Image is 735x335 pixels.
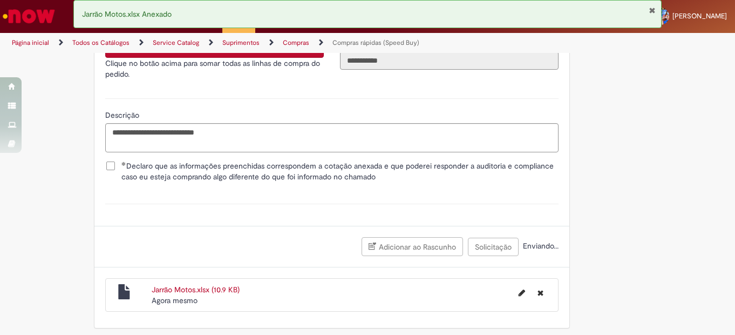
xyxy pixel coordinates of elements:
span: Agora mesmo [152,296,198,305]
span: Jarrão Motos.xlsx Anexado [82,9,172,19]
span: Enviando... [521,241,559,251]
span: Obrigatório Preenchido [121,162,126,166]
input: Valor Total (REAL) [340,51,559,70]
a: Service Catalog [153,38,199,47]
button: Editar nome de arquivo Jarrão Motos.xlsx [512,284,532,301]
button: Excluir Jarrão Motos.xlsx [531,284,550,301]
a: Compras rápidas (Speed Buy) [332,38,419,47]
span: [PERSON_NAME] [672,11,727,21]
a: Página inicial [12,38,49,47]
img: ServiceNow [1,5,57,27]
time: 29/08/2025 16:38:55 [152,296,198,305]
a: Suprimentos [222,38,260,47]
span: Declaro que as informações preenchidas correspondem a cotação anexada e que poderei responder a a... [121,160,559,182]
a: Jarrão Motos.xlsx (10.9 KB) [152,285,240,294]
span: Descrição [105,110,141,120]
a: Compras [283,38,309,47]
button: Fechar Notificação [649,6,656,15]
textarea: Descrição [105,123,559,152]
p: Clique no botão acima para somar todas as linhas de compra do pedido. [105,58,324,79]
ul: Trilhas de página [8,33,482,53]
a: Todos os Catálogos [72,38,130,47]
